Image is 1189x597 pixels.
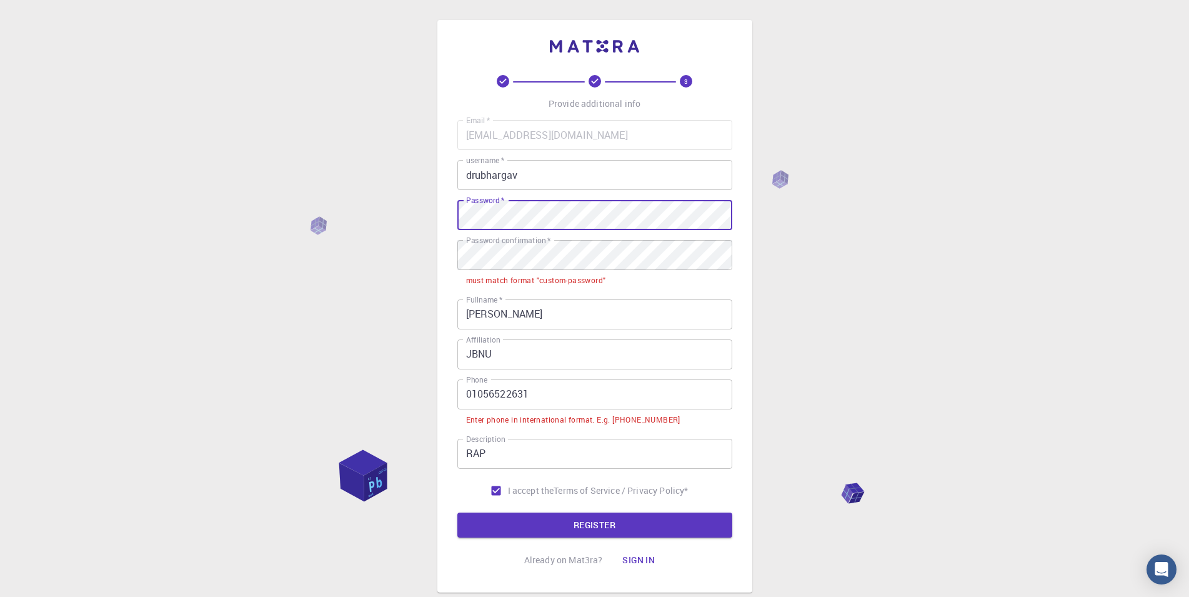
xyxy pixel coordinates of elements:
p: Terms of Service / Privacy Policy * [554,484,688,497]
label: Email [466,115,490,126]
div: Enter phone in international format. E.g. [PHONE_NUMBER] [466,414,680,426]
label: Fullname [466,294,502,305]
label: Password [466,195,504,206]
div: must match format "custom-password" [466,274,606,287]
p: Provide additional info [549,98,640,110]
text: 3 [684,77,688,86]
button: REGISTER [457,513,732,538]
label: Phone [466,374,487,385]
label: Password confirmation [466,235,550,246]
label: username [466,155,504,166]
label: Description [466,434,505,444]
p: Already on Mat3ra? [524,554,603,566]
a: Terms of Service / Privacy Policy* [554,484,688,497]
span: I accept the [508,484,554,497]
label: Affiliation [466,334,500,345]
button: Sign in [612,548,665,573]
div: Open Intercom Messenger [1147,554,1177,584]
